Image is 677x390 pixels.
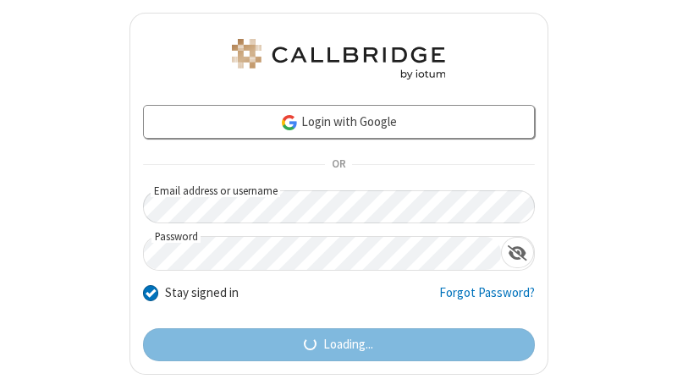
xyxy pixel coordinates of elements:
span: Loading... [323,335,373,354]
input: Password [144,237,501,270]
label: Stay signed in [165,283,239,303]
iframe: Chat [635,346,664,378]
button: Loading... [143,328,535,362]
div: Show password [501,237,534,268]
img: Astra [228,39,449,80]
span: OR [325,153,352,177]
img: google-icon.png [280,113,299,132]
a: Login with Google [143,105,535,139]
input: Email address or username [143,190,535,223]
a: Forgot Password? [439,283,535,316]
